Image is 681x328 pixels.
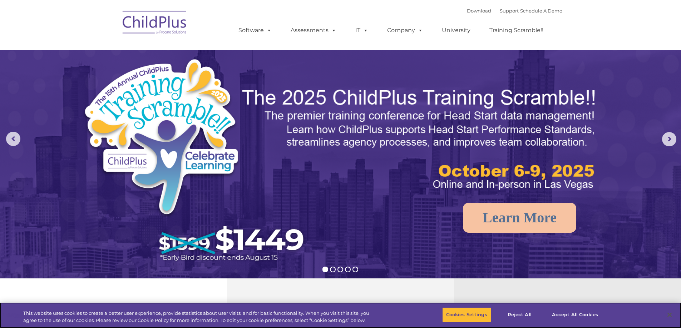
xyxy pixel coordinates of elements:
div: This website uses cookies to create a better user experience, provide statistics about user visit... [23,310,375,324]
button: Accept All Cookies [548,307,602,322]
a: Support [500,8,519,14]
a: Company [380,23,430,37]
span: Phone number [99,76,130,82]
a: Schedule A Demo [520,8,562,14]
button: Reject All [497,307,542,322]
font: | [467,8,562,14]
button: Close [662,307,677,323]
a: Assessments [283,23,344,37]
a: Learn More [463,203,576,233]
a: Training Scramble!! [482,23,551,37]
a: IT [348,23,375,37]
img: ChildPlus by Procare Solutions [119,6,191,41]
a: Software [231,23,279,37]
a: University [435,23,478,37]
span: Last name [99,47,121,52]
button: Cookies Settings [442,307,491,322]
a: Download [467,8,491,14]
